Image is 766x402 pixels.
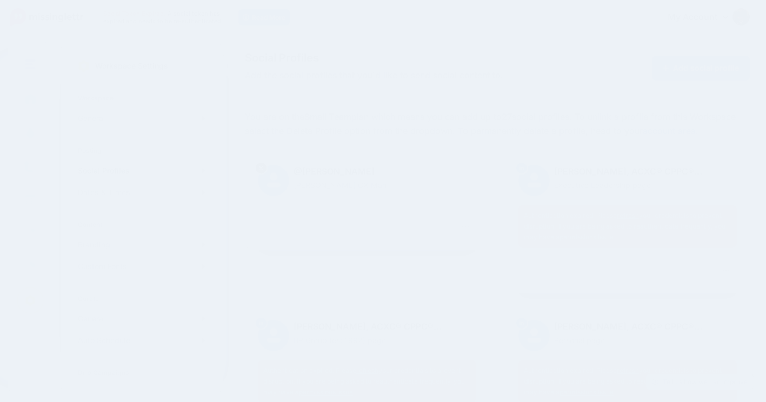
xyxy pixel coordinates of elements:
[518,179,737,191] p: Executive Leadership page
[78,368,205,377] h4: Drip Campaigns
[258,320,476,334] p: [PERSON_NAME], ACXC® CPPC®…
[304,111,351,122] b: Small Team
[10,8,83,26] img: Missinglettr
[78,220,205,229] h4: Content
[74,160,210,182] a: Social Profiles
[78,294,205,303] h4: Curate
[78,146,205,155] h4: Posting
[559,388,614,396] a: permissions issue
[25,59,36,69] img: menu.png
[263,366,465,396] span: Authentication expired. Please your credentials to prevent disruption. If you are being asked to ...
[258,320,289,351] img: user_default_image.png
[524,366,725,396] span: Authentication expired. Please your credentials to prevent disruption. If you are being asked to ...
[78,94,205,102] h4: Workspace
[258,165,289,196] img: user_default_image.png
[258,334,476,346] p: BP Group (est 1992) page
[502,111,512,122] b: 27
[518,334,737,346] p: Personal page
[617,366,639,374] a: refresh
[74,234,210,256] a: Branding
[643,125,696,136] a: account area
[258,165,476,179] p: @[PERSON_NAME]
[518,165,550,196] img: user_default_image.png
[78,60,90,72] img: settings.png
[245,52,576,63] span: Social Profiles
[356,366,378,374] a: refresh
[103,10,227,25] span: A social token has expired and needs to be re-authenticated…
[74,308,210,330] a: General
[74,182,210,203] a: Dates & Times
[238,9,290,25] a: Read More
[74,108,210,129] a: General
[245,69,576,83] span: Add the social profiles that you'd like to send social content to.
[245,110,750,138] p: You are on the plan which means you can add up to social profiles. To unlink a profile from this ...
[647,374,753,389] a: Tell us how we can improve
[518,320,550,351] img: user_default_image.png
[74,330,210,351] a: Auto Schedule
[258,179,476,191] p: [PERSON_NAME] CX Man
[617,211,639,219] a: refresh
[652,56,750,81] a: Add social profile
[657,4,750,31] a: My Account
[524,211,725,241] span: Authentication expired. Please your credentials to prevent disruption. If you are being asked to ...
[559,233,614,241] a: permissions issue
[518,165,737,179] p: [PERSON_NAME], ACXC® CPPC®…
[518,320,737,334] p: [PERSON_NAME], ACXC® CPPC®…
[74,256,210,277] a: Custom Fonts
[95,59,168,72] p: Workspace Settings
[103,10,166,17] span: Social Token Expired.
[299,388,353,396] a: permissions issue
